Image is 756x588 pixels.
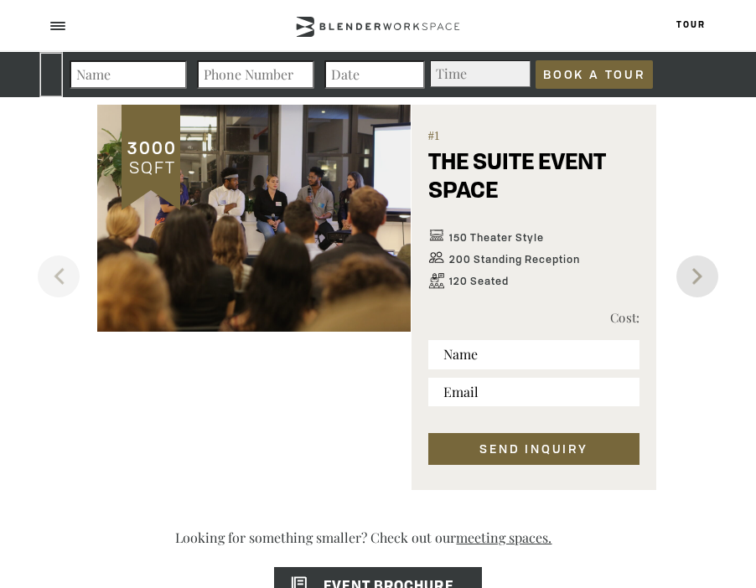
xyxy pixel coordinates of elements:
[197,60,314,89] input: Phone Number
[676,21,706,29] a: Tour
[534,307,639,328] p: Cost:
[676,255,718,297] button: Next
[126,156,176,178] span: SQFT
[449,232,544,244] span: 150 Theater Style
[449,276,509,287] span: 120 Seated
[38,255,80,297] button: Previous
[428,130,639,148] span: #1
[428,149,639,224] h5: THE SUITE EVENT SPACE
[38,529,718,563] p: Looking for something smaller? Check out our
[126,137,177,159] span: 3000
[449,254,580,266] span: 200 Standing Reception
[324,60,425,89] input: Date
[70,60,187,89] input: Name
[428,433,639,465] button: SEND INQUIRY
[428,340,639,369] input: Name
[428,378,639,406] input: Email
[536,60,653,89] input: Book a Tour
[454,374,756,588] iframe: Chat Widget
